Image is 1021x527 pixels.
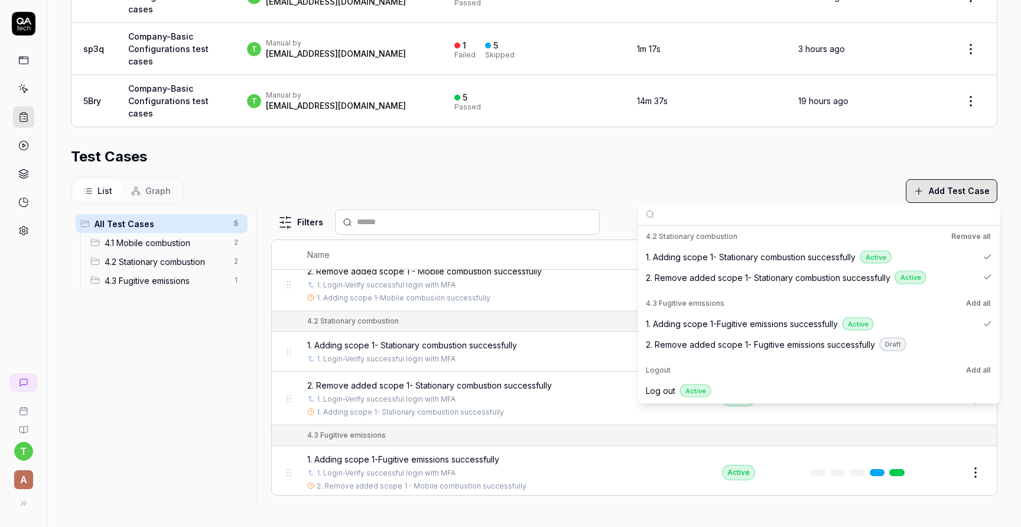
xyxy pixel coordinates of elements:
[9,373,38,392] a: New conversation
[493,40,498,51] div: 5
[949,229,993,243] button: Remove all
[5,461,42,492] button: A
[307,430,386,441] div: 4.3 Fugitive emissions
[722,465,755,480] div: Active
[317,354,456,364] a: 1. Login-Verify successful login with MFA
[86,233,248,252] div: Drag to reorder4.1 Mobile combustion2
[266,38,406,48] div: Manual by
[271,211,330,234] button: Filters
[646,363,993,377] div: Logout
[229,254,243,269] span: 2
[798,44,845,54] time: 3 hours ago
[798,96,848,106] time: 19 hours ago
[317,280,456,290] a: 1. Login-Verify successful login with MFA
[266,48,406,60] div: [EMAIL_ADDRESS][DOMAIN_NAME]
[229,235,243,250] span: 2
[646,251,856,263] span: 1. Adding scope 1- Stationary combustion successfully
[454,104,481,111] div: Passed
[646,318,838,330] span: 1. Adding scope 1-Fugitive emissions successfully
[895,271,926,284] div: Active
[454,51,476,59] div: Failed
[247,42,261,56] span: t
[880,338,906,351] div: Draft
[128,83,209,118] a: Company-Basic Configurations test cases
[646,384,675,397] span: Log out
[639,226,1000,403] div: Suggestions
[14,442,33,461] button: t
[317,293,490,303] a: 1. Adding scope 1-Mobile combusion successfully
[83,96,101,106] a: 5Bry
[272,446,997,499] tr: 1. Adding scope 1-Fugitive emissions successfully1. Login-Verify successful login with MFA2. Remo...
[843,317,874,331] div: Active
[307,379,552,392] span: 2. Remove added scope 1- Stationary combustion successfully
[307,265,542,277] span: 2. Remove added scope 1 - Mobile combustion successfully
[317,407,504,418] a: 1. Adding scope 1- Stationary combustion successfully
[317,394,456,405] a: 1. Login-Verify successful login with MFA
[229,273,243,287] span: 1
[463,40,466,51] div: 1
[83,44,104,54] a: sp3q
[5,397,42,416] a: Book a call with us
[86,271,248,290] div: Drag to reorder4.3 Fugitive emissions1
[680,384,711,397] div: Active
[637,96,668,106] time: 14m 37s
[145,185,171,197] span: Graph
[122,180,180,202] button: Graph
[295,240,710,270] th: Name
[128,31,209,66] a: Company-Basic Configurations test cases
[266,100,406,112] div: [EMAIL_ADDRESS][DOMAIN_NAME]
[964,296,993,310] button: Add all
[646,296,993,310] div: 4.3 Fugitive emissions
[272,332,997,372] tr: 1. Adding scope 1- Stationary combustion successfully1. Login-Verify successful login with MFAActive
[646,271,890,283] span: 2. Remove added scope 1- Stationary combustion successfully
[105,274,226,287] span: 4.3 Fugitive emissions
[906,179,997,203] button: Add Test Case
[71,146,147,167] h2: Test Cases
[485,51,515,59] div: Skipped
[74,180,122,202] button: List
[317,481,526,492] a: 2. Remove added scope 1 - Mobile combustion successfully
[860,250,892,264] div: Active
[317,468,456,478] a: 1. Login-Verify successful login with MFA
[964,363,993,377] button: Add all
[307,339,517,351] span: 1. Adding scope 1- Stationary combustion successfully
[105,256,226,268] span: 4.2 Stationary combustion
[272,372,997,425] tr: 2. Remove added scope 1- Stationary combustion successfully1. Login-Verify successful login with ...
[646,229,993,243] div: 4.2 Stationary combustion
[5,416,42,435] a: Documentation
[97,185,112,197] span: List
[646,338,875,350] span: 2. Remove added scope 1- Fugitive emissions successfully
[14,470,33,489] span: A
[86,252,248,271] div: Drag to reorder4.2 Stationary combustion2
[95,218,226,230] span: All Test Cases
[266,90,406,100] div: Manual by
[229,216,243,231] span: 5
[105,237,226,249] span: 4.1 Mobile combustion
[307,453,499,465] span: 1. Adding scope 1-Fugitive emissions successfully
[272,258,997,311] tr: 2. Remove added scope 1 - Mobile combustion successfully1. Login-Verify successful login with MFA...
[247,94,261,108] span: t
[307,316,399,326] div: 4.2 Stationary combustion
[463,92,467,103] div: 5
[637,44,661,54] time: 1m 17s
